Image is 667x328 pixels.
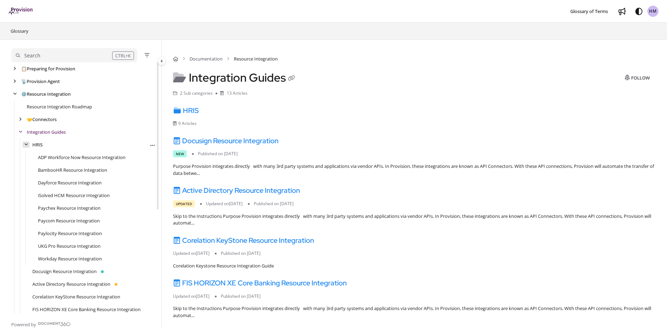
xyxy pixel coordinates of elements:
[616,6,628,17] a: Whats new
[173,278,347,288] a: FIS HORIZON XE Core Banking Resource Integration
[11,48,137,62] button: Search
[38,230,102,237] a: Paylocity Resource Integration
[21,65,75,72] a: Preparing for Provision
[173,250,215,257] li: Updated on [DATE]
[11,91,18,97] div: arrow
[38,217,100,224] a: Paycom Resource Integration
[149,141,156,149] div: More options
[38,154,126,161] a: ADP Workforce Now Resource Integration
[38,166,107,174] a: BambooHR Resource Integration
[173,55,178,62] a: Home
[10,27,29,35] a: Glossary
[173,293,215,299] li: Updated on [DATE]
[38,179,102,186] a: Dayforce Resource Integration
[248,201,299,207] li: Published on [DATE]
[17,116,24,123] div: arrow
[173,200,195,207] span: Updated
[173,213,656,227] div: Skip to the Instructions Purpose Provision integrates directly with many 3rd party systems and ap...
[21,78,60,85] a: Provision Agent
[21,65,27,72] span: 📋
[173,263,656,270] div: Corelation Keystone Resource Integration Guide
[38,255,102,262] a: Workday Resource Integration
[38,322,71,326] img: Document360
[38,192,110,199] a: iSolved HCM Resource Integration
[633,6,644,17] button: Theme options
[173,120,202,127] li: 9 Articles
[173,71,297,84] h1: Integration Guides
[32,141,43,148] a: HRIS
[149,141,156,149] button: Article more options
[21,91,27,97] span: ⚙️
[38,204,101,212] a: Paychex Resource Integration
[216,90,248,97] li: 13 Articles
[143,51,151,59] button: Filter
[27,103,92,110] a: Resource Integration Roadmap
[649,8,657,15] span: HM
[173,150,187,157] span: New
[27,128,66,135] a: Integration Guides
[32,306,141,313] a: FIS HORIZON XE Core Banking Resource Integration
[215,250,266,257] li: Published on [DATE]
[173,186,300,195] a: Active Directory Resource Integration
[11,65,18,72] div: arrow
[32,280,110,288] a: Active Directory Resource Integration
[570,8,608,14] span: Glossary of Terms
[27,116,57,123] a: Connectors
[21,78,27,84] span: 📡
[215,293,266,299] li: Published on [DATE]
[234,55,278,62] span: Resource Integration
[173,305,656,319] div: Skip to the Instructions Purpose Provision integrates directly with many 3rd party systems and ap...
[17,129,24,135] div: arrow
[173,136,278,145] a: Docusign Resource Integration
[32,268,97,275] a: Docusign Resource Integration
[21,90,71,97] a: Resource Integration
[173,236,314,245] a: Corelation KeyStone Resource Integration
[173,90,216,97] li: 2 Sub categories
[647,6,659,17] button: HM
[619,72,656,83] button: Follow
[11,321,36,328] span: Powered by
[32,293,120,300] a: Corelation KeyStone Resource Integration
[286,73,297,84] button: Copy link of Integration Guides
[27,116,32,122] span: 🤝
[11,78,18,85] div: arrow
[8,7,33,15] img: brand logo
[23,141,30,148] div: arrow
[8,7,33,15] a: Project logo
[38,242,101,250] a: UKG Pro Resource Integration
[192,151,243,157] li: Published on [DATE]
[112,51,134,60] div: CTRL+K
[158,57,166,65] button: Category toggle
[24,52,40,59] div: Search
[11,320,71,328] a: Powered by Document360 - opens in a new tab
[173,106,199,115] a: HRIS
[190,55,223,62] a: Documentation
[200,201,248,207] li: Updated on [DATE]
[173,163,656,177] div: Purpose Provision integrates directly with many 3rd party systems and applications via vendor API...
